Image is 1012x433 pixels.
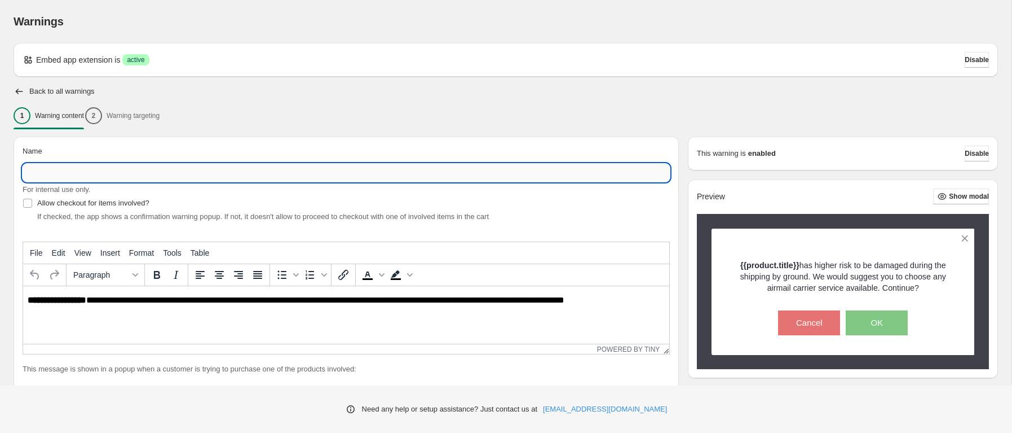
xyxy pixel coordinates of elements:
li: {{product.title}} [45,384,670,395]
strong: enabled [748,148,776,159]
button: Align left [191,265,210,285]
span: Disable [965,149,989,158]
span: Edit [52,248,65,257]
span: Table [191,248,209,257]
a: Powered by Tiny [597,345,660,353]
strong: {{product.title}} [740,261,799,270]
p: Embed app extension is [36,54,120,65]
span: File [30,248,43,257]
a: [EMAIL_ADDRESS][DOMAIN_NAME] [543,404,667,415]
h2: Back to all warnings [29,87,95,96]
span: For internal use only. [23,185,90,194]
span: Paragraph [73,270,129,279]
div: Bullet list [272,265,300,285]
div: Background color [386,265,414,285]
p: This warning is [697,148,746,159]
div: Text color [358,265,386,285]
button: 1Warning content [14,104,84,128]
button: Align right [229,265,248,285]
button: Show modal [933,189,989,204]
button: Align center [210,265,229,285]
span: If checked, the app shows a confirmation warning popup. If not, it doesn't allow to proceed to ch... [37,212,489,221]
div: 1 [14,107,30,124]
h2: Preview [697,192,725,202]
div: Resize [660,344,669,354]
span: Allow checkout for items involved? [37,199,149,207]
p: has higher risk to be damaged during the shipping by ground. We would suggest you to choose any a... [731,260,955,294]
button: Italic [166,265,185,285]
span: Name [23,147,42,155]
span: Tools [163,248,182,257]
button: Justify [248,265,267,285]
p: This message is shown in a popup when a customer is trying to purchase one of the products involved: [23,364,670,375]
span: Insert [100,248,120,257]
button: Disable [965,52,989,68]
span: View [74,248,91,257]
iframe: Rich Text Area [23,286,669,344]
span: Disable [965,55,989,64]
span: active [127,55,144,64]
p: Warning content [35,111,84,120]
button: OK [846,310,908,335]
div: Numbered list [300,265,329,285]
span: Format [129,248,154,257]
button: Undo [25,265,45,285]
button: Formats [69,265,142,285]
span: Show modal [949,192,989,201]
button: Bold [147,265,166,285]
button: Cancel [778,310,840,335]
button: Disable [965,146,989,161]
button: Redo [45,265,64,285]
button: Insert/edit link [334,265,353,285]
span: Warnings [14,15,64,28]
